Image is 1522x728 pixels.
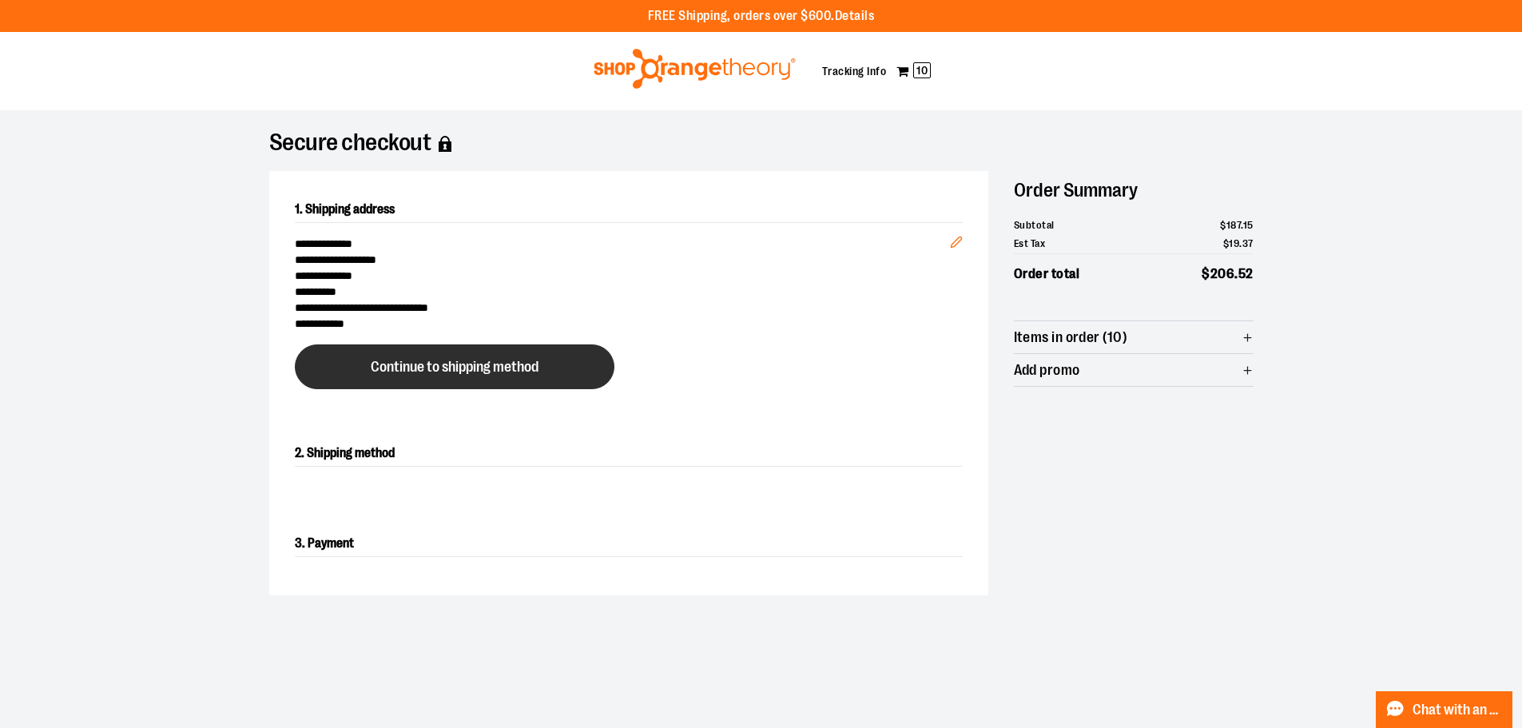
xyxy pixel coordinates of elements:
button: Continue to shipping method [295,344,614,389]
span: Est Tax [1014,236,1046,252]
span: Add promo [1014,363,1080,378]
img: Shop Orangetheory [591,49,798,89]
button: Add promo [1014,354,1254,386]
h2: 1. Shipping address [295,197,963,223]
h1: Secure checkout [269,136,1254,152]
span: 206 [1210,266,1235,281]
button: Chat with an Expert [1376,691,1513,728]
span: 52 [1238,266,1254,281]
span: . [1234,266,1238,281]
span: 187 [1226,219,1242,231]
span: 19 [1229,237,1239,249]
h2: 2. Shipping method [295,440,963,467]
h2: 3. Payment [295,531,963,557]
span: $ [1223,237,1230,249]
span: . [1241,219,1243,231]
span: Continue to shipping method [371,360,538,375]
span: Subtotal [1014,217,1055,233]
p: FREE Shipping, orders over $600. [648,7,875,26]
h2: Order Summary [1014,171,1254,209]
a: Details [835,9,875,23]
span: $ [1202,266,1210,281]
span: 37 [1242,237,1254,249]
span: Chat with an Expert [1413,702,1503,718]
span: Items in order (10) [1014,330,1128,345]
span: $ [1220,219,1226,231]
button: Items in order (10) [1014,321,1254,353]
span: 15 [1243,219,1254,231]
span: . [1239,237,1242,249]
button: Edit [937,210,976,266]
span: 10 [913,62,931,78]
span: Order total [1014,264,1080,284]
a: Tracking Info [822,65,887,78]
